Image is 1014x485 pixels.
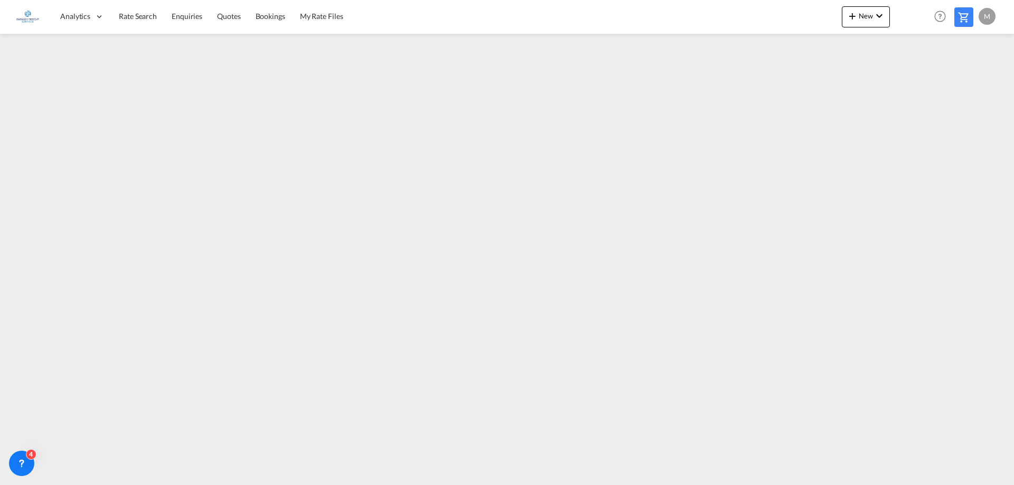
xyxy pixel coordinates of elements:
div: M [979,8,996,25]
md-icon: icon-chevron-down [873,9,886,22]
span: Analytics [60,11,90,22]
span: Bookings [256,12,285,21]
span: Enquiries [172,12,202,21]
div: Help [931,7,954,26]
span: My Rate Files [300,12,343,21]
img: 6a2c35f0b7c411ef99d84d375d6e7407.jpg [16,5,40,28]
span: Quotes [217,12,240,21]
button: icon-plus 400-fgNewicon-chevron-down [842,6,890,27]
md-icon: icon-plus 400-fg [846,9,859,22]
span: Rate Search [119,12,157,21]
span: Help [931,7,949,25]
span: New [846,12,886,20]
